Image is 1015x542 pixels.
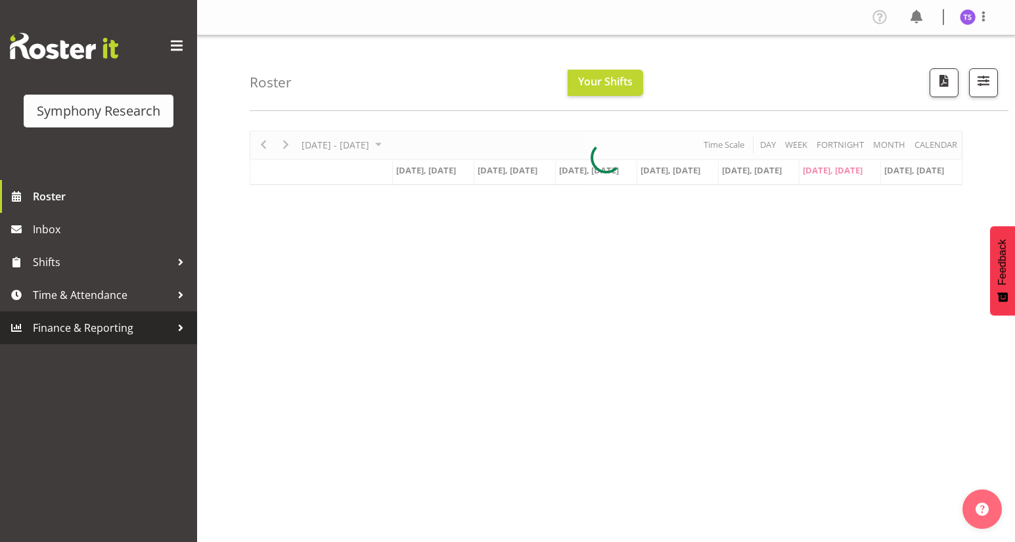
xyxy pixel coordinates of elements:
[33,219,191,239] span: Inbox
[997,239,1008,285] span: Feedback
[969,68,998,97] button: Filter Shifts
[33,252,171,272] span: Shifts
[976,503,989,516] img: help-xxl-2.png
[250,75,292,90] h4: Roster
[33,285,171,305] span: Time & Attendance
[37,101,160,121] div: Symphony Research
[568,70,643,96] button: Your Shifts
[10,33,118,59] img: Rosterit website logo
[578,74,633,89] span: Your Shifts
[33,187,191,206] span: Roster
[33,318,171,338] span: Finance & Reporting
[990,226,1015,315] button: Feedback - Show survey
[960,9,976,25] img: titi-strickland1975.jpg
[930,68,959,97] button: Download a PDF of the roster according to the set date range.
